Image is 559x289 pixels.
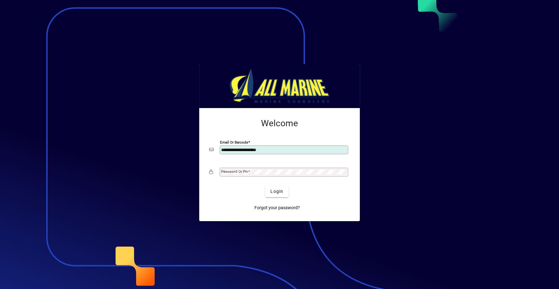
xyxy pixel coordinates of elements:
span: Login [270,188,283,195]
mat-label: Password or Pin [221,169,248,174]
a: Forgot your password? [252,202,302,214]
span: Forgot your password? [254,204,300,211]
h2: Welcome [209,118,350,129]
button: Login [265,186,288,197]
mat-label: Email or Barcode [220,140,248,144]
